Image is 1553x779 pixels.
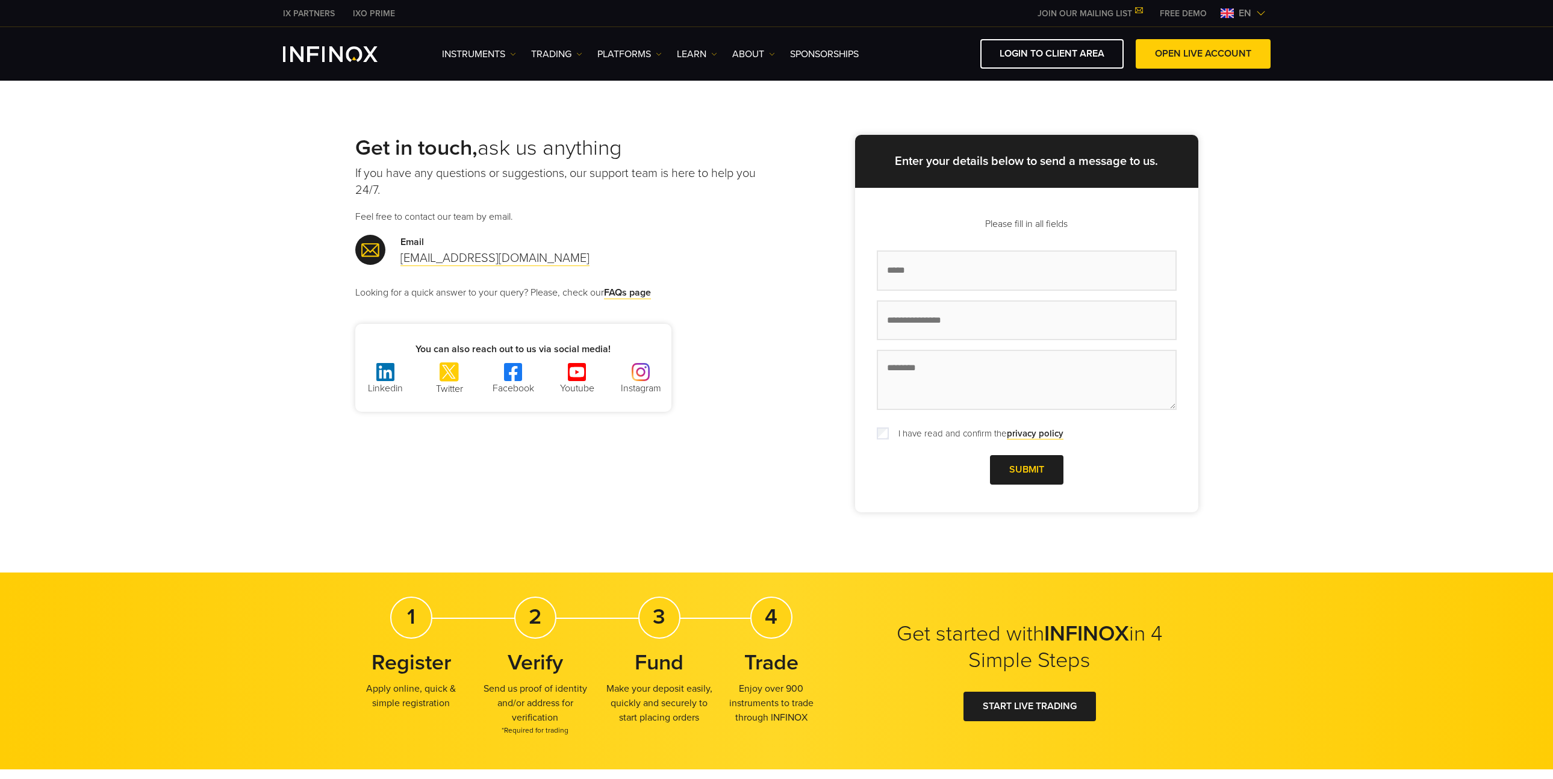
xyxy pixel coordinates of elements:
strong: Enter your details below to send a message to us. [895,154,1158,169]
strong: Get in touch, [355,135,478,161]
p: Make your deposit easily, quickly and securely to start placing orders [603,681,715,725]
label: I have read and confirm the [891,427,1063,441]
a: TRADING [531,47,582,61]
strong: 4 [765,604,777,630]
a: INFINOX [344,7,404,20]
p: Linkedin [355,381,415,396]
p: Send us proof of identity and/or address for verification [479,681,591,736]
p: Please fill in all fields [877,217,1177,231]
a: SPONSORSHIPS [790,47,859,61]
p: Instagram [611,381,671,396]
p: Feel free to contact our team by email. [355,209,777,224]
h2: ask us anything [355,135,777,161]
strong: Register [372,650,451,675]
strong: INFINOX [1044,621,1129,647]
a: JOIN OUR MAILING LIST [1029,8,1151,19]
strong: privacy policy [1007,428,1063,439]
a: INFINOX Logo [283,46,406,62]
strong: Email [400,236,424,248]
span: en [1234,6,1256,20]
span: *Required for trading [479,725,591,736]
a: privacy policy [1007,428,1063,439]
strong: You can also reach out to us via social media! [415,343,611,355]
a: PLATFORMS [597,47,662,61]
strong: 1 [407,604,415,630]
a: INFINOX [274,7,344,20]
strong: Fund [635,650,683,675]
p: Twitter [419,382,479,396]
p: Looking for a quick answer to your query? Please, check our [355,285,777,300]
p: Youtube [547,381,607,396]
strong: Verify [508,650,563,675]
strong: 2 [529,604,541,630]
a: START LIVE TRADING [963,692,1096,721]
a: OPEN LIVE ACCOUNT [1136,39,1271,69]
a: Learn [677,47,717,61]
p: Facebook [483,381,543,396]
p: If you have any questions or suggestions, our support team is here to help you 24/7. [355,165,777,199]
a: [EMAIL_ADDRESS][DOMAIN_NAME] [400,251,590,266]
a: Instruments [442,47,516,61]
strong: 3 [653,604,665,630]
a: ABOUT [732,47,775,61]
strong: Trade [744,650,798,675]
a: LOGIN TO CLIENT AREA [980,39,1124,69]
a: FAQs page [604,287,651,299]
p: Enjoy over 900 instruments to trade through INFINOX [715,681,827,725]
a: INFINOX MENU [1151,7,1216,20]
p: Apply online, quick & simple registration [355,681,467,710]
a: Submit [990,455,1063,485]
h2: Get started with in 4 Simple Steps [879,621,1180,674]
